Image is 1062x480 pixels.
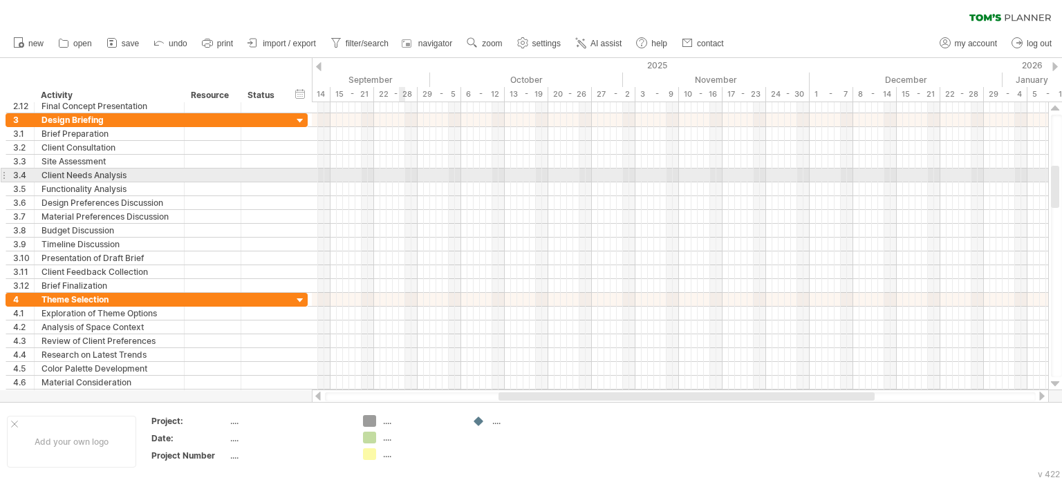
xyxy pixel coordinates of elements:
a: undo [150,35,192,52]
span: navigator [418,39,452,48]
div: Activity [41,88,176,102]
div: 15 - 21 [330,87,374,102]
div: December 2025 [810,73,1003,87]
div: 15 - 21 [897,87,940,102]
div: 4.2 [13,320,34,334]
div: 4.1 [13,307,34,320]
div: Status [248,88,278,102]
div: 3 - 9 [635,87,679,102]
span: settings [532,39,561,48]
div: 3.3 [13,155,34,168]
div: Material Preferences Discussion [41,210,177,223]
div: .... [383,448,458,460]
div: September 2025 [243,73,430,87]
div: 3.12 [13,279,34,292]
div: .... [230,415,346,427]
a: zoom [463,35,506,52]
div: 8 - 14 [853,87,897,102]
div: Theme Selection [41,293,177,306]
div: 3.8 [13,224,34,237]
div: Site Assessment [41,155,177,168]
div: .... [383,432,458,443]
span: help [651,39,667,48]
span: undo [169,39,187,48]
div: Final Concept Presentation [41,99,177,113]
a: filter/search [327,35,393,52]
div: 3.4 [13,169,34,182]
a: import / export [244,35,320,52]
div: Client Consultation [41,141,177,154]
div: 22 - 28 [940,87,984,102]
div: November 2025 [623,73,810,87]
div: .... [230,432,346,444]
span: filter/search [346,39,389,48]
div: October 2025 [430,73,623,87]
div: 10 - 16 [679,87,723,102]
div: Review of Client Preferences [41,334,177,347]
div: 3.11 [13,265,34,278]
div: Add your own logo [7,416,136,468]
div: Furniture Style Selection [41,390,177,403]
div: Budget Discussion [41,224,177,237]
a: print [198,35,237,52]
div: Color Palette Development [41,362,177,375]
div: 27 - 2 [592,87,635,102]
span: contact [697,39,724,48]
div: 29 - 5 [418,87,461,102]
div: Presentation of Draft Brief [41,251,177,265]
div: 1 - 7 [810,87,853,102]
a: log out [1008,35,1056,52]
div: Research on Latest Trends [41,348,177,361]
span: open [73,39,92,48]
div: 4.5 [13,362,34,375]
div: 13 - 19 [505,87,548,102]
div: .... [383,415,458,427]
span: save [122,39,139,48]
div: 3.10 [13,251,34,265]
a: AI assist [572,35,626,52]
a: save [103,35,143,52]
div: .... [230,450,346,461]
span: my account [955,39,997,48]
span: import / export [263,39,316,48]
div: Analysis of Space Context [41,320,177,334]
div: 3.2 [13,141,34,154]
div: Brief Preparation [41,127,177,140]
div: Functionality Analysis [41,182,177,195]
div: 4.6 [13,376,34,389]
div: Client Feedback Collection [41,265,177,278]
div: 3 [13,113,34,126]
div: 4 [13,293,34,306]
a: new [10,35,48,52]
a: open [55,35,96,52]
div: Project Number [151,450,227,461]
div: 3.6 [13,196,34,209]
div: 20 - 26 [548,87,592,102]
span: zoom [482,39,502,48]
div: Project: [151,415,227,427]
div: Timeline Discussion [41,238,177,251]
div: 3.1 [13,127,34,140]
div: Resource [191,88,233,102]
span: log out [1027,39,1052,48]
div: Date: [151,432,227,444]
a: navigator [400,35,456,52]
div: 22 - 28 [374,87,418,102]
div: 3.5 [13,182,34,195]
div: 6 - 12 [461,87,505,102]
div: .... [492,415,568,427]
div: 3.9 [13,238,34,251]
div: Material Consideration [41,376,177,389]
div: 17 - 23 [723,87,766,102]
a: help [633,35,671,52]
div: v 422 [1038,469,1060,479]
div: 3.7 [13,210,34,223]
div: 4.4 [13,348,34,361]
div: 29 - 4 [984,87,1027,102]
div: Design Briefing [41,113,177,126]
div: Brief Finalization [41,279,177,292]
div: Client Needs Analysis [41,169,177,182]
a: my account [936,35,1001,52]
div: 2.12 [13,99,34,113]
div: 4.7 [13,390,34,403]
